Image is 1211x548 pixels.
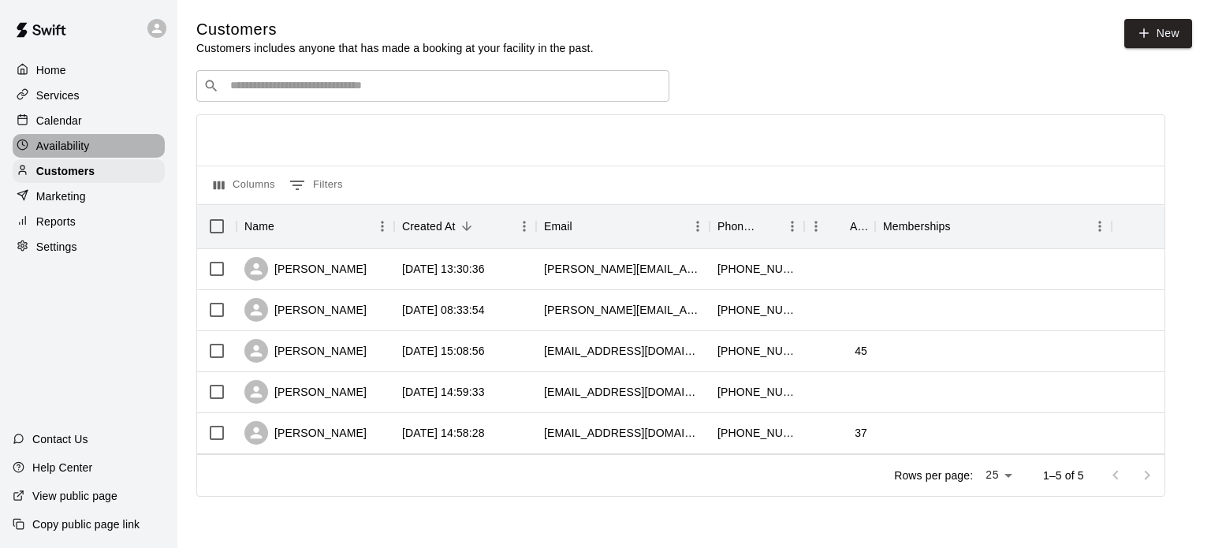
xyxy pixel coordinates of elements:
[536,204,710,248] div: Email
[572,215,594,237] button: Sort
[402,425,485,441] div: 2024-12-19 14:58:28
[32,488,117,504] p: View public page
[717,302,796,318] div: +16122094488
[36,163,95,179] p: Customers
[36,62,66,78] p: Home
[456,215,478,237] button: Sort
[1043,468,1084,483] p: 1–5 of 5
[804,204,875,248] div: Age
[855,343,867,359] div: 45
[36,138,90,154] p: Availability
[951,215,973,237] button: Sort
[36,239,77,255] p: Settings
[13,109,165,132] a: Calendar
[781,214,804,238] button: Menu
[196,70,669,102] div: Search customers by name or email
[36,188,86,204] p: Marketing
[36,214,76,229] p: Reports
[13,159,165,183] a: Customers
[717,384,796,400] div: +16122697714
[850,204,867,248] div: Age
[544,384,702,400] div: fjeldstadjustin@gmail.com
[237,204,394,248] div: Name
[13,84,165,107] a: Services
[717,261,796,277] div: +16128032931
[274,215,296,237] button: Sort
[804,214,828,238] button: Menu
[855,425,867,441] div: 37
[244,204,274,248] div: Name
[244,421,367,445] div: [PERSON_NAME]
[717,343,796,359] div: +19522078767
[717,425,796,441] div: +16127512850
[1124,19,1192,48] a: New
[32,460,92,475] p: Help Center
[13,134,165,158] a: Availability
[544,302,702,318] div: kimberly.franken@gmail.com
[196,40,594,56] p: Customers includes anyone that has made a booking at your facility in the past.
[717,204,758,248] div: Phone Number
[1088,214,1112,238] button: Menu
[402,302,485,318] div: 2025-04-23 08:33:54
[883,204,951,248] div: Memberships
[244,380,367,404] div: [PERSON_NAME]
[544,425,702,441] div: kdreger33@gmail.com
[13,210,165,233] a: Reports
[402,343,485,359] div: 2024-12-19 15:08:56
[394,204,536,248] div: Created At
[244,257,367,281] div: [PERSON_NAME]
[244,339,367,363] div: [PERSON_NAME]
[36,113,82,129] p: Calendar
[710,204,804,248] div: Phone Number
[196,19,594,40] h5: Customers
[371,214,394,238] button: Menu
[544,261,702,277] div: kris.schneider@me.com
[544,204,572,248] div: Email
[285,173,347,198] button: Show filters
[13,185,165,208] a: Marketing
[210,173,279,198] button: Select columns
[402,204,456,248] div: Created At
[244,298,367,322] div: [PERSON_NAME]
[32,431,88,447] p: Contact Us
[36,88,80,103] p: Services
[875,204,1112,248] div: Memberships
[894,468,973,483] p: Rows per page:
[758,215,781,237] button: Sort
[512,214,536,238] button: Menu
[402,261,485,277] div: 2025-09-08 13:30:36
[544,343,702,359] div: lpero2429@gmail.com
[402,384,485,400] div: 2024-12-19 14:59:33
[828,215,850,237] button: Sort
[13,58,165,82] a: Home
[13,235,165,259] a: Settings
[979,464,1018,486] div: 25
[686,214,710,238] button: Menu
[32,516,140,532] p: Copy public page link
